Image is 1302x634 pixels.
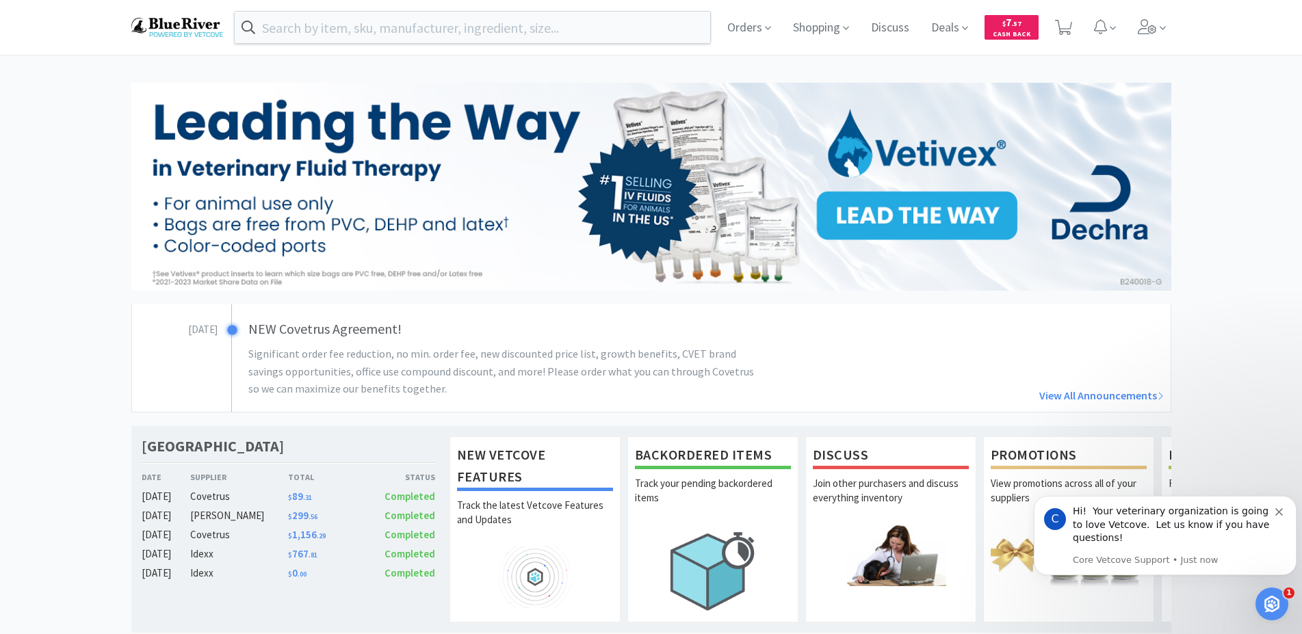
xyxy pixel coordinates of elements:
[190,488,288,505] div: Covetrus
[813,476,969,524] p: Join other purchasers and discuss everything inventory
[317,531,326,540] span: . 29
[385,547,435,560] span: Completed
[288,493,292,502] span: $
[288,471,362,484] div: Total
[1011,19,1021,28] span: . 57
[635,444,791,469] h1: Backordered Items
[142,488,436,505] a: [DATE]Covetrus$89.31Completed
[303,493,312,502] span: . 31
[142,565,191,581] div: [DATE]
[457,444,613,491] h1: New Vetcove Features
[131,83,1171,291] img: 6bcff1d5513c4292bcae26201ab6776f.jpg
[190,527,288,543] div: Covetrus
[309,551,317,559] span: . 81
[309,512,317,521] span: . 56
[142,546,191,562] div: [DATE]
[385,490,435,503] span: Completed
[142,488,191,505] div: [DATE]
[288,509,317,522] span: 299
[142,436,284,456] h1: [GEOGRAPHIC_DATA]
[288,531,292,540] span: $
[288,528,326,541] span: 1,156
[190,546,288,562] div: Idexx
[132,318,218,338] h3: [DATE]
[288,551,292,559] span: $
[991,524,1147,586] img: hero_promotions.png
[142,507,436,524] a: [DATE][PERSON_NAME]$299.56Completed
[248,318,824,340] h3: NEW Covetrus Agreement!
[131,18,223,36] img: b17b0d86f29542b49a2f66beb9ff811a.png
[190,471,288,484] div: Supplier
[288,547,317,560] span: 767
[985,9,1039,46] a: $7.57Cash Back
[1002,19,1006,28] span: $
[983,436,1154,622] a: PromotionsView promotions across all of your suppliers
[190,565,288,581] div: Idexx
[385,509,435,522] span: Completed
[288,490,312,503] span: 89
[1284,587,1294,598] span: 1
[457,498,613,546] p: Track the latest Vetcove Features and Updates
[1002,16,1021,29] span: 7
[288,566,307,579] span: 0
[635,524,791,618] img: hero_backorders.png
[635,476,791,524] p: Track your pending backordered items
[142,565,436,581] a: [DATE]Idexx$0.00Completed
[142,471,191,484] div: Date
[813,444,969,469] h1: Discuss
[385,566,435,579] span: Completed
[288,570,292,579] span: $
[831,387,1164,405] a: View All Announcements
[142,527,436,543] a: [DATE]Covetrus$1,156.29Completed
[248,345,767,398] p: Significant order fee reduction, no min. order fee, new discounted price list, growth benefits, C...
[993,31,1030,40] span: Cash Back
[385,528,435,541] span: Completed
[142,546,436,562] a: [DATE]Idexx$767.81Completed
[813,524,969,586] img: hero_discuss.png
[450,436,621,622] a: New Vetcove FeaturesTrack the latest Vetcove Features and Updates
[235,12,711,43] input: Search by item, sku, manufacturer, ingredient, size...
[1028,475,1302,597] iframe: Intercom notifications message
[1255,587,1288,620] iframe: Intercom live chat
[298,570,307,579] span: . 00
[457,546,613,608] img: hero_feature_roadmap.png
[991,444,1147,469] h1: Promotions
[142,527,191,543] div: [DATE]
[865,22,915,34] a: Discuss
[991,476,1147,524] p: View promotions across all of your suppliers
[362,471,436,484] div: Status
[142,507,191,524] div: [DATE]
[288,512,292,521] span: $
[805,436,976,622] a: DiscussJoin other purchasers and discuss everything inventory
[190,507,288,524] div: [PERSON_NAME]
[627,436,798,622] a: Backordered ItemsTrack your pending backordered items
